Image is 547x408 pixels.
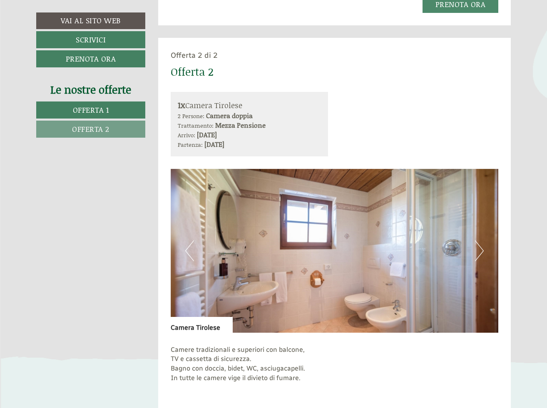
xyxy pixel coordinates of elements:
[178,121,214,130] small: Trattamento:
[171,64,213,79] div: Offerta 2
[171,51,218,60] span: Offerta 2 di 2
[171,169,499,333] img: image
[215,120,266,130] b: Mezza Pensione
[36,82,145,97] div: Le nostre offerte
[185,240,194,261] button: Previous
[178,131,195,139] small: Arrivo:
[73,104,109,115] span: Offerta 1
[171,345,499,393] p: Camere tradizionali e superiori con balcone, TV e cassetta di sicurezza. Bagno con doccia, bidet,...
[475,240,484,261] button: Next
[171,317,233,333] div: Camera Tirolese
[178,99,185,111] b: 1x
[206,111,253,120] b: Camera doppia
[178,99,321,111] div: Camera Tirolese
[197,130,217,139] b: [DATE]
[36,50,145,67] a: Prenota ora
[204,139,224,149] b: [DATE]
[178,111,204,120] small: 2 Persone:
[36,31,145,48] a: Scrivici
[72,124,109,134] span: Offerta 2
[178,140,203,149] small: Partenza:
[36,12,145,29] a: Vai al sito web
